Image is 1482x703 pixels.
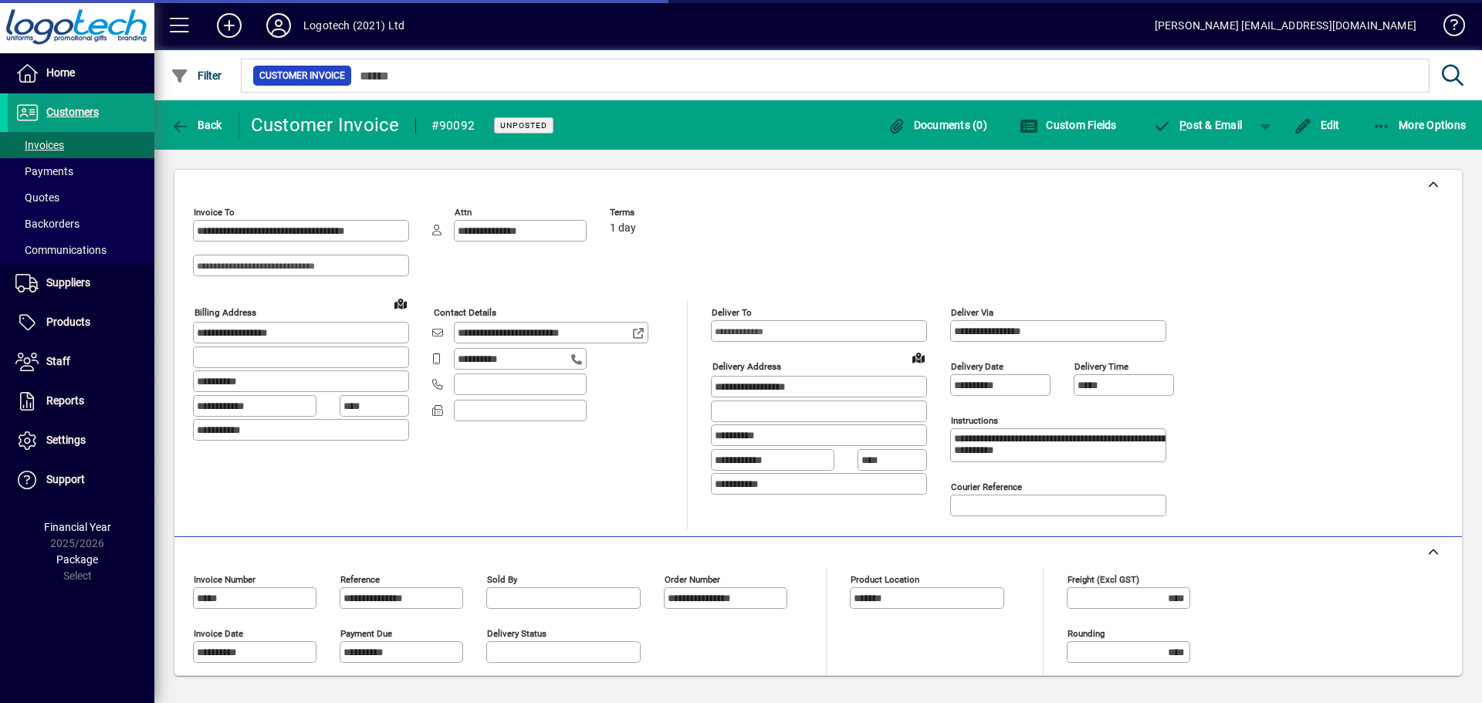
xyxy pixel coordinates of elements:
span: Back [171,119,222,131]
button: Profile [254,12,303,39]
div: [PERSON_NAME] [EMAIL_ADDRESS][DOMAIN_NAME] [1155,13,1416,38]
span: Custom Fields [1020,119,1117,131]
span: Products [46,316,90,328]
a: Invoices [8,132,154,158]
span: Settings [46,434,86,446]
mat-label: Deliver To [712,307,752,318]
button: Filter [167,62,226,90]
span: More Options [1372,119,1467,131]
mat-label: Product location [851,574,919,585]
mat-label: Delivery date [951,361,1003,372]
a: Quotes [8,184,154,211]
button: Edit [1290,111,1344,139]
span: Package [56,553,98,566]
mat-label: Order number [665,574,720,585]
a: Reports [8,382,154,421]
button: Post & Email [1145,111,1250,139]
mat-label: Delivery time [1074,361,1128,372]
span: Support [46,473,85,485]
span: Customer Invoice [259,68,345,83]
a: Products [8,303,154,342]
mat-label: Courier Reference [951,482,1022,492]
span: Filter [171,69,222,82]
span: Reports [46,394,84,407]
span: Staff [46,355,70,367]
span: Documents (0) [887,119,987,131]
span: ost & Email [1153,119,1243,131]
span: Financial Year [44,521,111,533]
div: Customer Invoice [251,113,400,137]
mat-label: Freight (excl GST) [1068,574,1139,585]
a: Support [8,461,154,499]
mat-label: Invoice date [194,628,243,639]
span: Quotes [15,191,59,204]
a: Knowledge Base [1432,3,1463,53]
span: Edit [1294,119,1340,131]
div: Logotech (2021) Ltd [303,13,404,38]
mat-label: Payment due [340,628,392,639]
a: Settings [8,421,154,460]
a: Payments [8,158,154,184]
span: 1 day [610,222,636,235]
mat-label: Invoice To [194,207,235,218]
a: Communications [8,237,154,263]
span: Terms [610,208,702,218]
div: #90092 [431,113,475,138]
button: Back [167,111,226,139]
a: Suppliers [8,264,154,302]
button: Custom Fields [1016,111,1121,139]
mat-label: Rounding [1068,628,1105,639]
span: Invoices [15,139,64,151]
button: More Options [1369,111,1470,139]
span: Suppliers [46,276,90,289]
app-page-header-button: Back [154,111,239,139]
a: Home [8,54,154,93]
mat-label: Delivery status [487,628,546,639]
span: P [1179,119,1186,131]
button: Add [205,12,254,39]
mat-label: Attn [455,207,472,218]
span: Home [46,66,75,79]
mat-label: Invoice number [194,574,255,585]
button: Documents (0) [883,111,991,139]
mat-label: Reference [340,574,380,585]
a: View on map [906,345,931,370]
a: View on map [388,291,413,316]
mat-label: Instructions [951,415,998,426]
a: Staff [8,343,154,381]
mat-label: Sold by [487,574,517,585]
span: Payments [15,165,73,177]
a: Backorders [8,211,154,237]
span: Unposted [500,120,547,130]
span: Customers [46,106,99,118]
span: Communications [15,244,107,256]
span: Backorders [15,218,80,230]
mat-label: Deliver via [951,307,993,318]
